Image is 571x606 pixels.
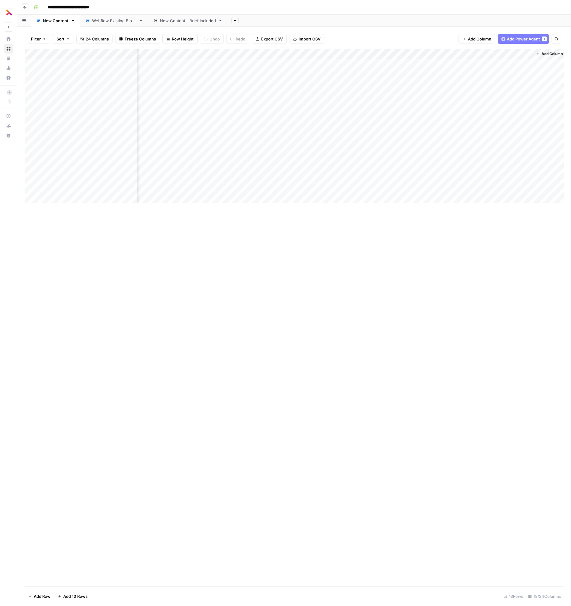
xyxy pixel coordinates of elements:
a: Webflow Existing Blogs [80,15,148,27]
span: Redo [236,36,245,42]
button: Add Row [25,591,54,601]
div: New Content [43,18,68,24]
div: Webflow Existing Blogs [92,18,136,24]
span: Add Column [542,51,563,57]
button: Undo [200,34,224,44]
span: Add Column [468,36,491,42]
span: 24 Columns [86,36,109,42]
span: Row Height [172,36,194,42]
button: Add Power Agent1 [498,34,549,44]
a: Usage [4,63,13,73]
button: Help + Support [4,131,13,141]
span: Freeze Columns [125,36,156,42]
span: Import CSV [299,36,320,42]
a: New Content [31,15,80,27]
a: Settings [4,73,13,83]
button: Add 10 Rows [54,591,91,601]
span: Undo [209,36,220,42]
div: New Content - Brief Included [160,18,216,24]
div: What's new? [4,121,13,131]
button: Add Column [534,50,565,58]
div: 18/24 Columns [526,591,564,601]
a: AirOps Academy [4,111,13,121]
span: Add 10 Rows [63,593,88,599]
button: Add Column [459,34,495,44]
span: Filter [31,36,41,42]
span: Sort [57,36,64,42]
button: 24 Columns [76,34,113,44]
div: 1 [542,37,547,41]
button: Export CSV [252,34,287,44]
button: Redo [226,34,249,44]
a: New Content - Brief Included [148,15,228,27]
div: 13 Rows [501,591,526,601]
button: Filter [27,34,50,44]
img: Thoughtful AI Content Engine Logo [4,7,15,18]
a: Browse [4,44,13,54]
span: 1 [543,37,545,41]
button: Workspace: Thoughtful AI Content Engine [4,5,13,20]
span: Add Row [34,593,50,599]
a: Home [4,34,13,44]
button: What's new? [4,121,13,131]
button: Import CSV [289,34,324,44]
a: Your Data [4,54,13,63]
button: Row Height [162,34,198,44]
button: Freeze Columns [115,34,160,44]
span: Add Power Agent [507,36,540,42]
button: Sort [53,34,74,44]
span: Export CSV [261,36,283,42]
